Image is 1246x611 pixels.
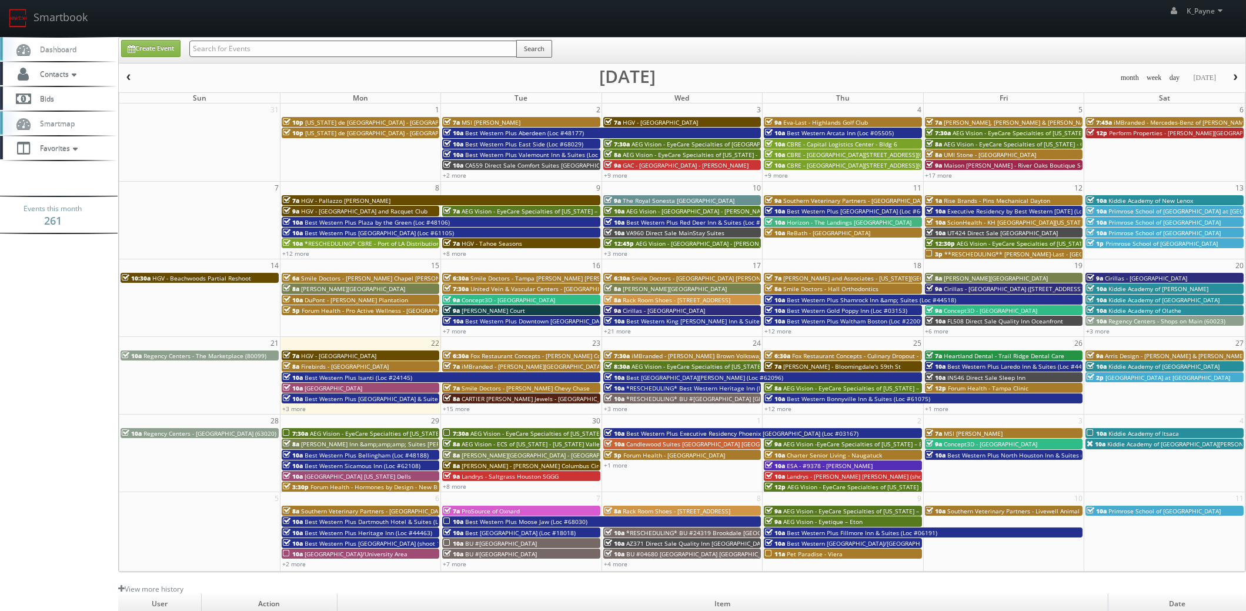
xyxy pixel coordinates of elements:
[945,250,1128,258] span: **RESCHEDULING** [PERSON_NAME]-Last - [GEOGRAPHIC_DATA]
[764,327,791,335] a: +12 more
[1108,196,1193,205] span: Kiddie Academy of New Lenox
[1087,296,1107,304] span: 10a
[1105,373,1230,382] span: [GEOGRAPHIC_DATA] at [GEOGRAPHIC_DATA]
[1108,429,1179,438] span: Kiddie Academy of Itsaca
[301,352,376,360] span: HGV - [GEOGRAPHIC_DATA]
[604,327,631,335] a: +21 more
[623,296,730,304] span: Rack Room Shoes - [STREET_ADDRESS]
[9,9,28,28] img: smartbook-logo.png
[944,274,1048,282] span: [PERSON_NAME][GEOGRAPHIC_DATA]
[1165,71,1184,85] button: day
[765,285,781,293] span: 8a
[1087,229,1107,237] span: 10a
[1087,362,1107,370] span: 10a
[926,250,943,258] span: 3p
[926,239,956,248] span: 12:30p
[305,462,420,470] span: Best Western Sicamous Inn (Loc #62108)
[443,285,469,293] span: 7:30a
[604,285,621,293] span: 8a
[301,274,497,282] span: Smile Doctors - [PERSON_NAME] Chapel [PERSON_NAME] Orthodontic
[632,274,821,282] span: Smile Doctors - [GEOGRAPHIC_DATA] [PERSON_NAME] Orthodontics
[443,472,460,480] span: 9a
[443,151,463,159] span: 10a
[1087,239,1104,248] span: 1p
[626,440,799,448] span: Candlewood Suites [GEOGRAPHIC_DATA] [GEOGRAPHIC_DATA]
[783,440,978,448] span: AEG Vision -EyeCare Specialties of [US_STATE] – Eyes On Sammamish
[143,352,266,360] span: Regency Centers - The Marketplace (80099)
[1108,218,1221,226] span: Primrose School of [GEOGRAPHIC_DATA]
[926,429,943,438] span: 7a
[926,327,949,335] a: +6 more
[301,440,474,448] span: [PERSON_NAME] Inn &amp;amp;amp; Suites [PERSON_NAME]
[301,196,390,205] span: HGV - Pallazzo [PERSON_NAME]
[462,395,616,403] span: CARTIER [PERSON_NAME] Jewels - [GEOGRAPHIC_DATA]
[189,41,517,57] input: Search for Events
[926,362,946,370] span: 10a
[443,462,460,470] span: 8a
[283,229,303,237] span: 10a
[626,218,780,226] span: Best Western Plus Red Deer Inn & Suites (Loc #61062)
[283,373,303,382] span: 10a
[783,118,868,126] span: Eva-Last - Highlands Golf Club
[462,472,559,480] span: Landrys - Saltgrass Houston SGGG
[623,118,698,126] span: HGV - [GEOGRAPHIC_DATA]
[944,196,1051,205] span: Rise Brands - Pins Mechanical Dayton
[305,395,479,403] span: Best Western Plus [GEOGRAPHIC_DATA] & Suites (Loc #61086)
[765,140,785,148] span: 10a
[283,239,303,248] span: 10a
[1087,218,1107,226] span: 10a
[765,151,785,159] span: 10a
[765,362,781,370] span: 7a
[1117,71,1143,85] button: month
[604,429,624,438] span: 10a
[787,296,956,304] span: Best Western Plus Shamrock Inn &amp; Suites (Loc #44518)
[632,352,770,360] span: iMBranded - [PERSON_NAME] Brown Volkswagen
[926,207,946,215] span: 10a
[283,207,299,215] span: 9a
[926,140,943,148] span: 8a
[765,384,781,392] span: 8a
[122,429,142,438] span: 10a
[948,229,1058,237] span: UT424 Direct Sale [GEOGRAPHIC_DATA]
[305,229,454,237] span: Best Western Plus [GEOGRAPHIC_DATA] (Loc #61105)
[787,462,873,470] span: ESA - #9378 - [PERSON_NAME]
[305,129,467,137] span: [US_STATE] de [GEOGRAPHIC_DATA] - [GEOGRAPHIC_DATA]
[443,451,460,459] span: 8a
[305,118,467,126] span: [US_STATE] de [GEOGRAPHIC_DATA] - [GEOGRAPHIC_DATA]
[283,118,303,126] span: 10p
[283,395,303,403] span: 10a
[604,440,624,448] span: 10a
[944,285,1085,293] span: Cirillas - [GEOGRAPHIC_DATA] ([STREET_ADDRESS])
[787,317,926,325] span: Best Western Plus Waltham Boston (Loc #22009)
[787,129,894,137] span: Best Western Arcata Inn (Loc #05505)
[623,196,734,205] span: The Royal Sonesta [GEOGRAPHIC_DATA]
[926,118,943,126] span: 7a
[1087,129,1107,137] span: 12p
[283,362,299,370] span: 8a
[283,483,309,491] span: 3:30p
[926,285,943,293] span: 9a
[926,451,946,459] span: 10a
[1087,274,1103,282] span: 9a
[626,373,783,382] span: Best [GEOGRAPHIC_DATA][PERSON_NAME] (Loc #62096)
[623,161,749,169] span: GAC - [GEOGRAPHIC_DATA] - [PERSON_NAME]
[465,317,646,325] span: Best Western Plus Downtown [GEOGRAPHIC_DATA] (Loc #48199)
[765,274,781,282] span: 7a
[783,507,994,515] span: AEG Vision - EyeCare Specialties of [US_STATE] – [PERSON_NAME] Eye Care
[443,274,469,282] span: 6:30a
[604,140,630,148] span: 7:30a
[1087,285,1107,293] span: 10a
[465,129,584,137] span: Best Western Plus Aberdeen (Loc #48177)
[305,239,529,248] span: *RESCHEDULING* CBRE - Port of LA Distribution Center - [GEOGRAPHIC_DATA] 1
[462,507,520,515] span: ProSource of Oxnard
[626,317,801,325] span: Best Western King [PERSON_NAME] Inn & Suites (Loc #62106)
[121,40,181,57] a: Create Event
[462,440,649,448] span: AEG Vision - ECS of [US_STATE] - [US_STATE] Valley Family Eye Care
[765,118,781,126] span: 9a
[604,118,621,126] span: 7a
[626,207,829,215] span: AEG Vision - [GEOGRAPHIC_DATA] - [PERSON_NAME][GEOGRAPHIC_DATA]
[604,405,627,413] a: +3 more
[305,451,429,459] span: Best Western Plus Bellingham (Loc #48188)
[953,129,1156,137] span: AEG Vision - EyeCare Specialties of [US_STATE] – [PERSON_NAME] Vision
[443,118,460,126] span: 7a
